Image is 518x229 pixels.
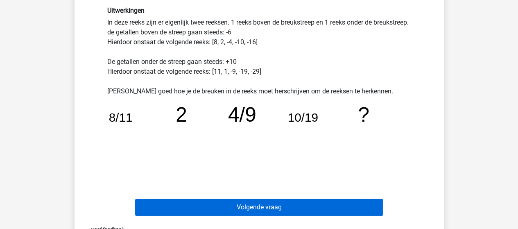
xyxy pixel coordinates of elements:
tspan: ? [358,103,369,126]
tspan: 8/11 [109,111,132,124]
tspan: 4/9 [228,103,256,126]
tspan: 10/19 [287,111,318,124]
h6: Uitwerkingen [107,7,411,14]
div: In deze reeks zijn er eigenlijk twee reeksen. 1 reeks boven de breukstreep en 1 reeks onder de br... [101,7,417,172]
tspan: 2 [176,103,187,126]
button: Volgende vraag [135,199,383,216]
